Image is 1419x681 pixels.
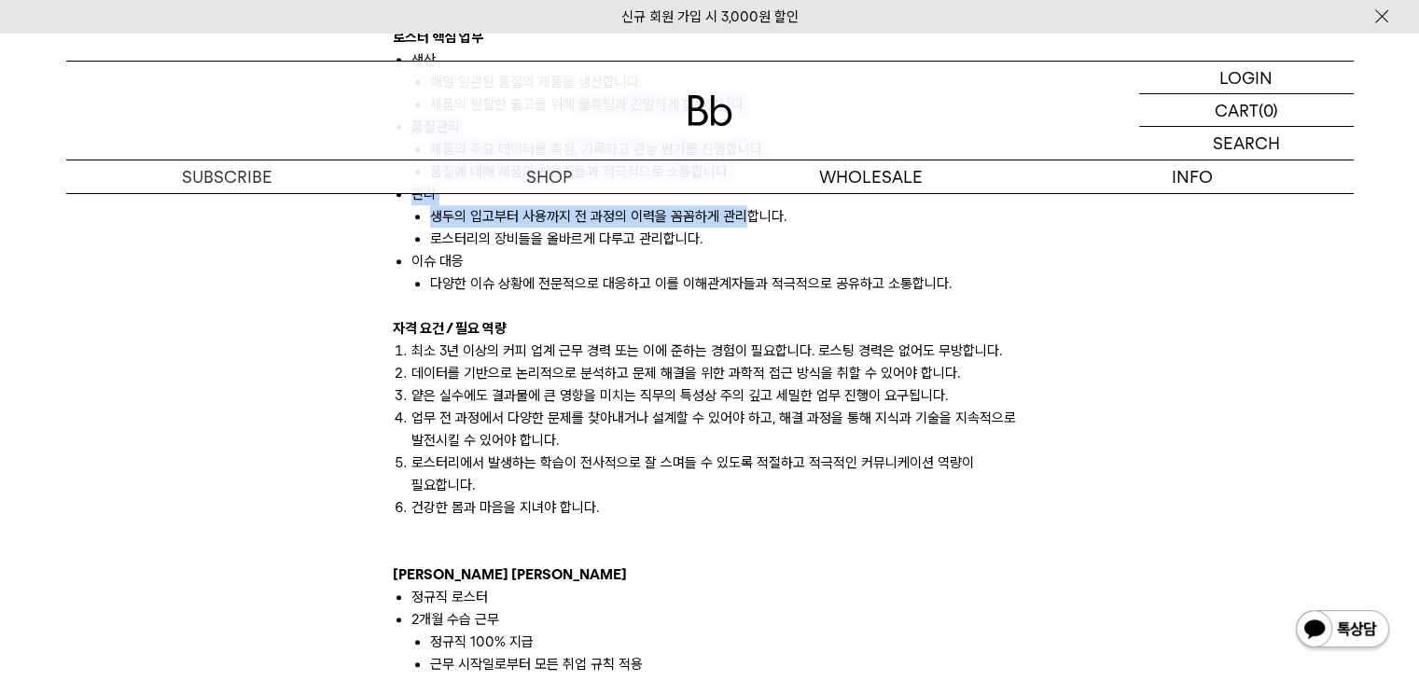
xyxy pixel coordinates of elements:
p: CART [1215,94,1259,126]
li: 정규직 100% 지급 [430,631,1027,653]
p: WHOLESALE [710,160,1032,193]
p: (0) [1259,94,1278,126]
p: SEARCH [1213,127,1280,160]
b: 자격 요건 / 필요 역량 [393,320,507,337]
img: 로고 [688,95,732,126]
li: 로스터리의 장비들을 올바르게 다루고 관리합니다. [430,228,1027,250]
li: 관리 [411,183,1027,250]
p: LOGIN [1219,62,1273,93]
li: 이슈 대응 [411,250,1027,295]
b: [PERSON_NAME] [PERSON_NAME] [393,566,627,583]
img: 카카오톡 채널 1:1 채팅 버튼 [1294,608,1391,653]
a: SHOP [388,160,710,193]
p: INFO [1032,160,1354,193]
a: SUBSCRIBE [66,160,388,193]
li: 건강한 몸과 마음을 지녀야 합니다. [411,496,1027,519]
li: 근무 시작일로부터 모든 취업 규칙 적용 [430,653,1027,675]
li: 정규직 로스터 [411,586,1027,608]
li: 업무 전 과정에서 다양한 문제를 찾아내거나 설계할 수 있어야 하고, 해결 과정을 통해 지식과 기술을 지속적으로 발전시킬 수 있어야 합니다. [411,407,1027,452]
a: CART (0) [1139,94,1354,127]
a: 신규 회원 가입 시 3,000원 할인 [621,8,799,25]
li: 2개월 수습 근무 [411,608,1027,675]
a: LOGIN [1139,62,1354,94]
li: 얕은 실수에도 결과물에 큰 영향을 미치는 직무의 특성상 주의 깊고 세밀한 업무 진행이 요구됩니다. [411,384,1027,407]
li: 생두의 입고부터 사용까지 전 과정의 이력을 꼼꼼하게 관리합니다. [430,205,1027,228]
li: 데이터를 기반으로 논리적으로 분석하고 문제 해결을 위한 과학적 접근 방식을 취할 수 있어야 합니다. [411,362,1027,384]
li: 로스터리에서 발생하는 학습이 전사적으로 잘 스며들 수 있도록 적절하고 적극적인 커뮤니케이션 역량이 필요합니다. [411,452,1027,496]
li: 다양한 이슈 상황에 전문적으로 대응하고 이를 이해관계자들과 적극적으로 공유하고 소통합니다. [430,272,1027,295]
li: 최소 3년 이상의 커피 업계 근무 경력 또는 이에 준하는 경험이 필요합니다. 로스팅 경력은 없어도 무방합니다. [411,340,1027,362]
